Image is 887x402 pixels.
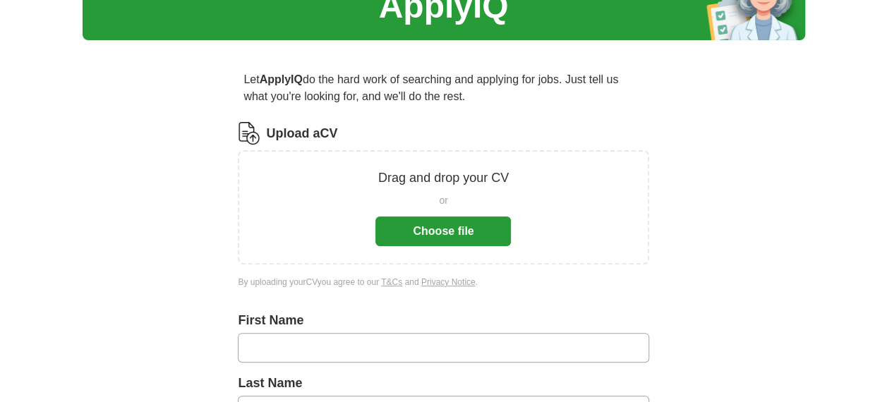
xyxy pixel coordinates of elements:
[238,374,648,393] label: Last Name
[381,277,402,287] a: T&Cs
[378,169,509,188] p: Drag and drop your CV
[238,311,648,330] label: First Name
[238,66,648,111] p: Let do the hard work of searching and applying for jobs. Just tell us what you're looking for, an...
[375,217,511,246] button: Choose file
[421,277,476,287] a: Privacy Notice
[260,73,303,85] strong: ApplyIQ
[238,122,260,145] img: CV Icon
[266,124,337,143] label: Upload a CV
[439,193,447,208] span: or
[238,276,648,288] div: By uploading your CV you agree to our and .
